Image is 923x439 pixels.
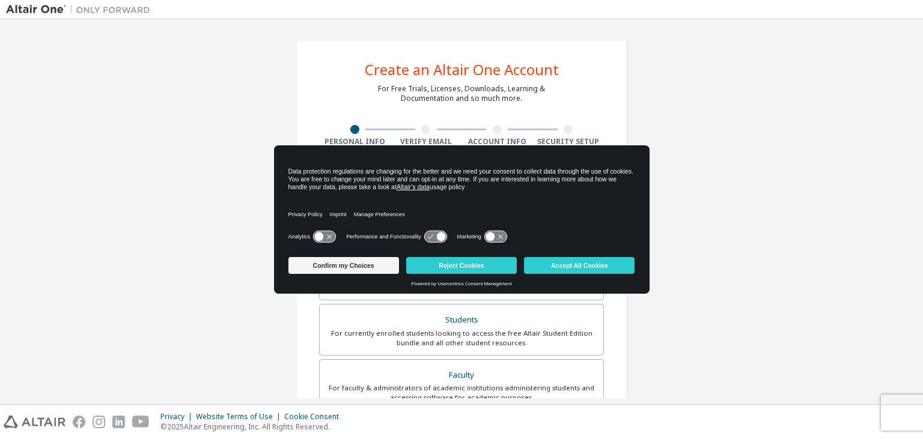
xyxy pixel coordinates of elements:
[327,383,596,402] div: For faculty & administrators of academic institutions administering students and accessing softwa...
[365,62,559,77] div: Create an Altair One Account
[391,137,462,147] div: Verify Email
[93,416,105,428] img: instagram.svg
[73,416,85,428] img: facebook.svg
[378,84,545,103] div: For Free Trials, Licenses, Downloads, Learning & Documentation and so much more.
[196,412,284,422] div: Website Terms of Use
[112,416,125,428] img: linkedin.svg
[160,412,196,422] div: Privacy
[533,137,605,147] div: Security Setup
[327,312,596,328] div: Students
[284,412,346,422] div: Cookie Consent
[4,416,65,428] img: altair_logo.svg
[160,422,346,432] p: © 2025 Altair Engineering, Inc. All Rights Reserved.
[319,137,391,147] div: Personal Info
[327,328,596,348] div: For currently enrolled students looking to access the free Altair Student Edition bundle and all ...
[6,4,156,16] img: Altair One
[327,367,596,384] div: Faculty
[461,137,533,147] div: Account Info
[132,416,150,428] img: youtube.svg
